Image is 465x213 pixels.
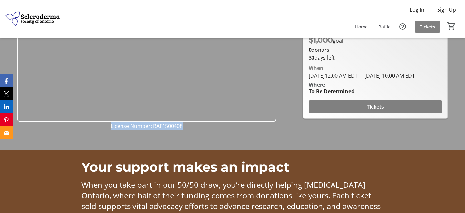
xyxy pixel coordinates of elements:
span: 30 [309,54,314,61]
span: License Number: RAF1500408 [111,122,183,129]
div: Where [309,82,325,87]
span: Sign Up [437,6,456,14]
div: When [309,64,323,72]
span: Your support makes an impact [81,159,289,175]
span: $1,000 [309,35,333,45]
span: [DATE] 10:00 AM EDT [358,72,415,79]
span: [DATE] 12:00 AM EDT [309,72,358,79]
p: donors [309,46,442,54]
p: days left [309,54,442,62]
span: Tickets [420,23,435,30]
button: Tickets [309,100,442,113]
span: Raffle [378,23,391,30]
span: Tickets [367,103,384,111]
button: Sign Up [432,5,461,15]
span: Home [355,23,368,30]
b: 0 [309,46,312,53]
span: Log In [410,6,424,14]
a: Raffle [373,21,396,33]
div: To Be Determined [309,87,354,95]
a: Home [350,21,373,33]
button: Log In [405,5,429,15]
button: Help [396,20,409,33]
a: Tickets [415,21,440,33]
p: goal [309,34,343,46]
span: - [358,72,365,79]
img: Scleroderma Society of Ontario's Logo [4,3,61,35]
button: Cart [446,20,457,32]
